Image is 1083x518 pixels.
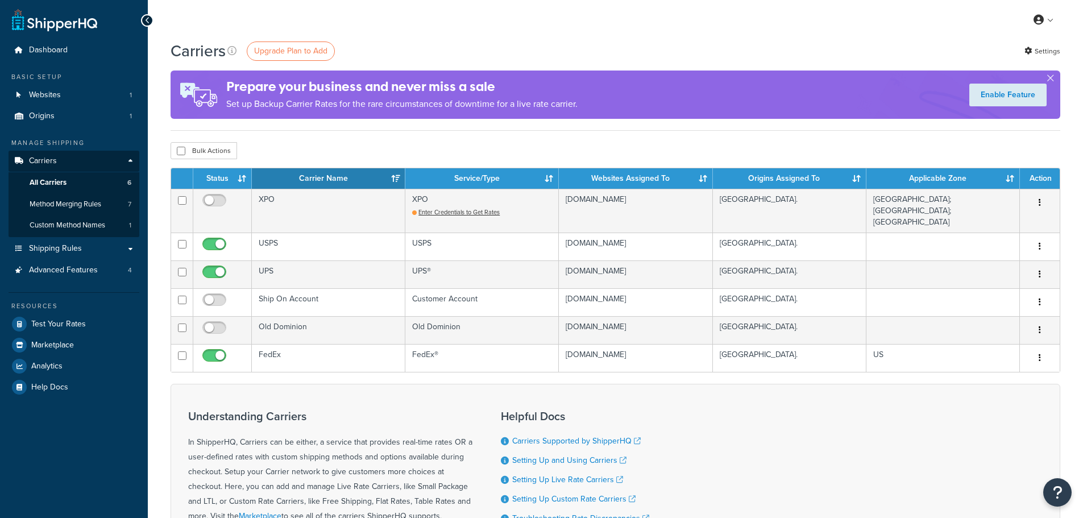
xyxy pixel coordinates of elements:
a: Websites 1 [9,85,139,106]
span: Test Your Rates [31,320,86,329]
a: Carriers [9,151,139,172]
a: Custom Method Names 1 [9,215,139,236]
a: Carriers Supported by ShipperHQ [512,435,641,447]
td: Old Dominion [252,316,405,344]
span: Analytics [31,362,63,371]
h4: Prepare your business and never miss a sale [226,77,578,96]
span: 1 [130,90,132,100]
span: Dashboard [29,45,68,55]
img: ad-rules-rateshop-fe6ec290ccb7230408bd80ed9643f0289d75e0ffd9eb532fc0e269fcd187b520.png [171,71,226,119]
td: [DOMAIN_NAME] [559,288,712,316]
td: [GEOGRAPHIC_DATA]. [713,288,866,316]
td: USPS [405,233,559,260]
a: All Carriers 6 [9,172,139,193]
span: Marketplace [31,341,74,350]
td: Customer Account [405,288,559,316]
th: Service/Type: activate to sort column ascending [405,168,559,189]
td: [GEOGRAPHIC_DATA]. [713,316,866,344]
td: Old Dominion [405,316,559,344]
li: Carriers [9,151,139,237]
a: Setting Up and Using Carriers [512,454,626,466]
a: Analytics [9,356,139,376]
span: Custom Method Names [30,221,105,230]
a: Method Merging Rules 7 [9,194,139,215]
span: Advanced Features [29,266,98,275]
th: Websites Assigned To: activate to sort column ascending [559,168,712,189]
span: 7 [128,200,131,209]
a: Upgrade Plan to Add [247,42,335,61]
td: [DOMAIN_NAME] [559,344,712,372]
a: Setting Up Live Rate Carriers [512,474,623,486]
li: Advanced Features [9,260,139,281]
div: Resources [9,301,139,311]
span: Websites [29,90,61,100]
li: All Carriers [9,172,139,193]
th: Applicable Zone: activate to sort column ascending [866,168,1020,189]
td: XPO [405,189,559,233]
div: Manage Shipping [9,138,139,148]
a: Marketplace [9,335,139,355]
a: Settings [1024,43,1060,59]
td: [GEOGRAPHIC_DATA]. [713,344,866,372]
p: Set up Backup Carrier Rates for the rare circumstances of downtime for a live rate carrier. [226,96,578,112]
td: [DOMAIN_NAME] [559,189,712,233]
th: Action [1020,168,1060,189]
td: [GEOGRAPHIC_DATA]. [713,233,866,260]
span: Origins [29,111,55,121]
span: 1 [129,221,131,230]
th: Carrier Name: activate to sort column ascending [252,168,405,189]
th: Status: activate to sort column ascending [193,168,252,189]
a: Advanced Features 4 [9,260,139,281]
button: Open Resource Center [1043,478,1072,507]
td: US [866,344,1020,372]
a: Enter Credentials to Get Rates [412,208,500,217]
td: USPS [252,233,405,260]
a: Shipping Rules [9,238,139,259]
a: Enable Feature [969,84,1047,106]
span: Carriers [29,156,57,166]
a: Test Your Rates [9,314,139,334]
a: Origins 1 [9,106,139,127]
h3: Helpful Docs [501,410,649,422]
a: Dashboard [9,40,139,61]
h3: Understanding Carriers [188,410,472,422]
li: Websites [9,85,139,106]
span: 4 [128,266,132,275]
td: XPO [252,189,405,233]
td: [DOMAIN_NAME] [559,316,712,344]
td: UPS [252,260,405,288]
span: 6 [127,178,131,188]
td: FedEx [252,344,405,372]
span: Shipping Rules [29,244,82,254]
li: Origins [9,106,139,127]
td: [GEOGRAPHIC_DATA]. [713,189,866,233]
a: Help Docs [9,377,139,397]
span: Method Merging Rules [30,200,101,209]
th: Origins Assigned To: activate to sort column ascending [713,168,866,189]
a: ShipperHQ Home [12,9,97,31]
td: [GEOGRAPHIC_DATA]; [GEOGRAPHIC_DATA]; [GEOGRAPHIC_DATA] [866,189,1020,233]
span: Upgrade Plan to Add [254,45,327,57]
td: [GEOGRAPHIC_DATA]. [713,260,866,288]
li: Custom Method Names [9,215,139,236]
li: Method Merging Rules [9,194,139,215]
button: Bulk Actions [171,142,237,159]
div: Basic Setup [9,72,139,82]
span: Enter Credentials to Get Rates [418,208,500,217]
a: Setting Up Custom Rate Carriers [512,493,636,505]
h1: Carriers [171,40,226,62]
td: Ship On Account [252,288,405,316]
span: Help Docs [31,383,68,392]
span: 1 [130,111,132,121]
td: [DOMAIN_NAME] [559,233,712,260]
td: [DOMAIN_NAME] [559,260,712,288]
td: FedEx® [405,344,559,372]
span: All Carriers [30,178,67,188]
td: UPS® [405,260,559,288]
